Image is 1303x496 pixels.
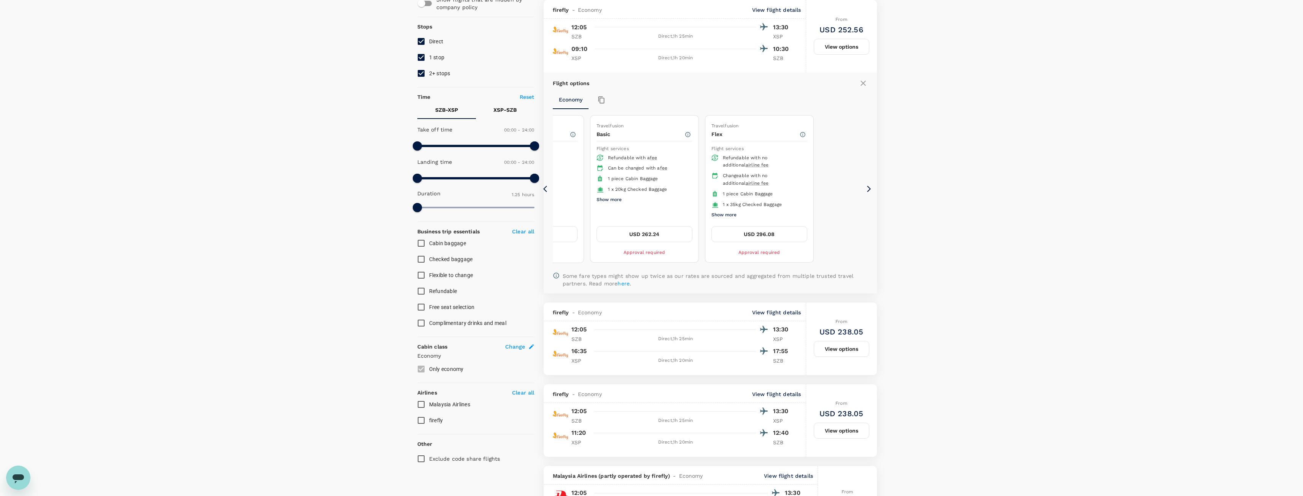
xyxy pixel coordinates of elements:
[597,195,622,205] button: Show more
[773,325,792,334] p: 13:30
[617,280,630,287] a: here
[660,165,667,171] span: fee
[417,440,433,448] p: Other
[773,33,792,40] p: XSP
[504,127,535,133] span: 00:00 - 24:00
[711,226,807,242] button: USD 296.08
[571,428,586,437] p: 11:20
[571,54,590,62] p: XSP
[553,44,568,59] img: FY
[512,228,534,235] p: Clear all
[773,335,792,343] p: XSP
[670,472,679,480] span: -
[553,407,568,422] img: FY
[773,439,792,446] p: SZB
[553,428,568,444] img: FY
[563,272,868,287] p: Some fare types might show up twice as our rates are sourced and aggregated from multiple trusted...
[571,44,588,54] p: 09:10
[429,288,457,294] span: Refundable
[417,126,453,133] p: Take off time
[417,228,480,235] strong: Business trip essentials
[597,123,624,128] span: Travelfusion
[578,309,602,316] span: Economy
[504,160,535,165] span: 00:00 - 24:00
[429,272,473,278] span: Flexible to change
[417,352,535,360] p: Economy
[553,91,589,109] button: Economy
[773,417,792,425] p: XSP
[711,130,799,138] p: Flex
[595,33,756,40] div: Direct , 1h 25min
[435,106,458,114] p: SZB - XSP
[429,38,444,44] span: Direct
[746,181,769,186] span: airline fee
[752,6,801,14] p: View flight details
[571,33,590,40] p: SZB
[608,154,686,162] div: Refundable with a
[773,23,792,32] p: 13:30
[578,390,602,398] span: Economy
[417,158,452,166] p: Landing time
[417,390,437,396] strong: Airlines
[553,347,568,362] img: FY
[711,123,739,128] span: Travelfusion
[835,17,847,22] span: From
[553,6,569,14] span: firefly
[6,466,30,490] iframe: Button to launch messaging window
[819,24,863,36] h6: USD 252.56
[814,341,869,357] button: View options
[417,93,431,101] p: Time
[571,439,590,446] p: XSP
[571,417,590,425] p: SZB
[711,146,744,151] span: Flight services
[553,325,568,340] img: FY
[608,165,686,172] div: Can be changed with a
[773,44,792,54] p: 10:30
[553,79,590,87] p: Flight options
[429,455,500,463] p: Exclude code share flights
[569,6,578,14] span: -
[571,357,590,364] p: XSP
[650,155,657,160] span: fee
[711,210,737,220] button: Show more
[764,472,813,480] p: View flight details
[578,6,602,14] span: Economy
[553,22,568,38] img: FY
[679,472,703,480] span: Economy
[417,344,448,350] strong: Cabin class
[773,357,792,364] p: SZB
[773,407,792,416] p: 13:30
[723,191,773,196] span: 1 piece Cabin Baggage
[819,407,864,420] h6: USD 238.05
[512,389,534,396] p: Clear all
[595,357,756,364] div: Direct , 1h 20min
[835,401,847,406] span: From
[595,417,756,425] div: Direct , 1h 25min
[773,428,792,437] p: 12:40
[429,304,475,310] span: Free seat selection
[520,93,535,101] p: Reset
[429,417,443,423] span: firefly
[597,130,684,138] p: Basic
[723,172,801,187] div: Changeable with no additional
[595,335,756,343] div: Direct , 1h 25min
[571,23,587,32] p: 12:05
[746,162,769,168] span: airline fee
[608,187,667,192] span: 1 x 20kg Checked Baggage
[723,154,801,170] div: Refundable with no additional
[429,240,466,246] span: Cabin baggage
[417,24,433,30] strong: Stops
[819,326,864,338] h6: USD 238.05
[512,192,535,197] span: 1.25 hours
[624,250,665,255] span: Approval required
[752,390,801,398] p: View flight details
[752,309,801,316] p: View flight details
[571,347,587,356] p: 16:35
[571,407,587,416] p: 12:05
[493,106,517,114] p: XSP - SZB
[569,390,578,398] span: -
[505,343,525,350] span: Change
[417,190,441,197] p: Duration
[842,489,853,494] span: From
[597,226,692,242] button: USD 262.24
